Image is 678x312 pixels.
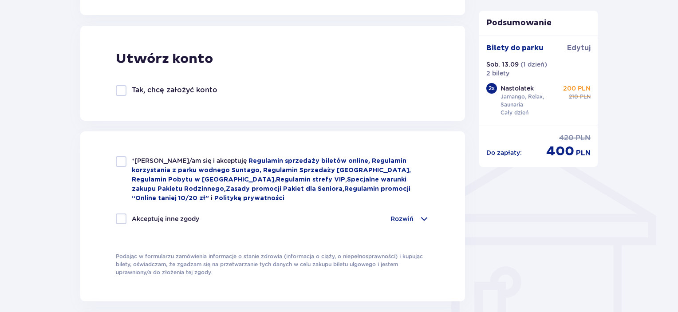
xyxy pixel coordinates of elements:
[501,109,528,117] p: Cały dzień
[520,60,547,69] p: ( 1 dzień )
[501,93,562,109] p: Jamango, Relax, Saunaria
[501,84,534,93] p: Nastolatek
[576,148,591,158] p: PLN
[559,133,574,143] p: 420
[116,253,430,276] p: Podając w formularzu zamówienia informacje o stanie zdrowia (informacja o ciąży, o niepełnosprawn...
[390,214,414,223] p: Rozwiń
[563,84,591,93] p: 200 PLN
[276,177,345,183] a: Regulamin strefy VIP
[576,133,591,143] p: PLN
[486,148,522,157] p: Do zapłaty :
[263,167,411,174] a: Regulamin Sprzedaży [GEOGRAPHIC_DATA],
[486,69,509,78] p: 2 bilety
[132,177,276,183] a: Regulamin Pobytu w [GEOGRAPHIC_DATA],
[132,214,199,223] p: Akceptuję inne zgody
[132,85,217,95] p: Tak, chcę założyć konto
[116,51,213,67] p: Utwórz konto
[132,157,248,164] span: *[PERSON_NAME]/am się i akceptuję
[546,143,574,160] p: 400
[580,93,591,101] p: PLN
[479,18,598,28] p: Podsumowanie
[486,83,497,94] div: 2 x
[569,93,578,101] p: 210
[211,195,214,201] span: i
[486,60,519,69] p: Sob. 13.09
[132,156,430,203] p: , , ,
[248,158,372,164] a: Regulamin sprzedaży biletów online,
[486,43,544,53] p: Bilety do parku
[226,186,343,192] a: Zasady promocji Pakiet dla Seniora
[567,43,591,53] a: Edytuj
[214,195,284,201] a: Politykę prywatności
